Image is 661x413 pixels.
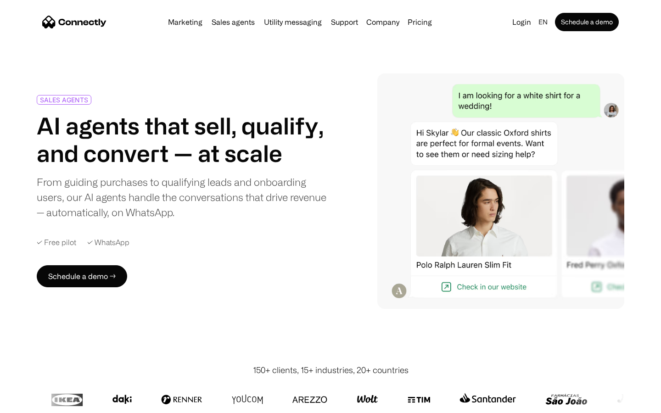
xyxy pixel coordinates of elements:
[37,112,327,167] h1: AI agents that sell, qualify, and convert — at scale
[509,16,535,28] a: Login
[327,18,362,26] a: Support
[37,238,76,247] div: ✓ Free pilot
[260,18,325,26] a: Utility messaging
[555,13,619,31] a: Schedule a demo
[37,265,127,287] a: Schedule a demo →
[37,174,327,220] div: From guiding purchases to qualifying leads and onboarding users, our AI agents handle the convers...
[40,96,88,103] div: SALES AGENTS
[208,18,258,26] a: Sales agents
[253,364,409,376] div: 150+ clients, 15+ industries, 20+ countries
[87,238,129,247] div: ✓ WhatsApp
[164,18,206,26] a: Marketing
[404,18,436,26] a: Pricing
[18,397,55,410] ul: Language list
[366,16,399,28] div: Company
[538,16,548,28] div: en
[9,396,55,410] aside: Language selected: English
